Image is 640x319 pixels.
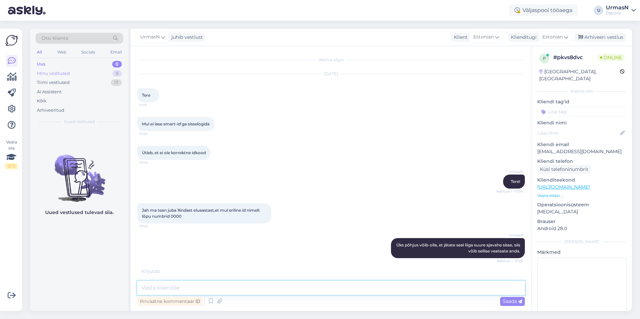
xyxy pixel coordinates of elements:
[597,54,625,61] span: Online
[137,71,525,77] div: [DATE]
[539,68,620,82] div: [GEOGRAPHIC_DATA], [GEOGRAPHIC_DATA]
[37,107,64,114] div: Arhiveeritud
[508,34,537,41] div: Klienditugi
[537,193,627,199] p: Vaata edasi ...
[139,160,164,165] span: 17:04
[5,139,17,169] div: Vaata siia
[537,148,627,155] p: [EMAIL_ADDRESS][DOMAIN_NAME]
[42,35,68,42] span: Otsi kliente
[396,242,521,253] span: Üks põhjus võib-olla, et jätate seal liiga suure ajavahe sisse, siis võib sellise veateate anda.
[111,79,122,86] div: 17
[37,79,70,86] div: Tiimi vestlused
[64,119,95,125] span: Uued vestlused
[542,33,563,41] span: Estonian
[37,98,47,104] div: Kõik
[142,150,206,155] span: Ütleb, et ei ole korrektne idkood
[537,98,627,105] p: Kliendi tag'id
[473,33,494,41] span: Estonian
[537,239,627,245] div: [PERSON_NAME]
[606,5,629,10] div: UrmasN
[37,70,70,77] div: Minu vestlused
[139,131,164,136] span: 17:03
[451,34,468,41] div: Klient
[594,6,603,15] div: U
[142,121,210,126] span: Mul ei lase smart-id'ga sisselogida
[537,88,627,94] div: Kliendi info
[537,201,627,208] p: Operatsioonisüsteem
[112,61,122,68] div: 0
[496,189,523,194] span: Nähtud ✓ 17:04
[511,179,520,184] span: Tere!
[56,48,68,57] div: Web
[30,143,129,203] img: No chats
[140,33,160,41] span: UrmasN
[537,158,627,165] p: Kliendi telefon
[537,165,591,174] div: Küsi telefoninumbrit
[537,107,627,117] input: Lisa tag
[509,4,578,16] div: Väljaspool tööaega
[137,268,525,275] div: Kirjutab
[80,48,96,57] div: Socials
[537,249,627,256] p: Märkmed
[112,70,122,77] div: 9
[497,258,523,263] span: Nähtud ✓ 17:05
[538,129,619,137] input: Lisa nimi
[537,218,627,225] p: Brauser
[537,208,627,215] p: [MEDICAL_DATA]
[5,34,18,47] img: Askly Logo
[142,93,150,98] span: Tere
[169,34,203,41] div: juhib vestlust
[537,141,627,148] p: Kliendi email
[498,169,523,174] span: UrmasN
[537,184,590,190] a: [URL][DOMAIN_NAME]
[574,33,626,42] div: Arhiveeri vestlus
[498,233,523,238] span: UrmasN
[139,103,164,108] span: 17:01
[503,298,522,304] span: Saada
[606,10,629,16] div: Decora
[537,177,627,184] p: Klienditeekond
[537,225,627,232] p: Android 28.0
[45,209,114,216] p: Uued vestlused tulevad siia.
[553,54,597,62] div: # pkvs8dvc
[137,297,203,306] div: Privaatne kommentaar
[606,5,636,16] a: UrmasNDecora
[35,48,43,57] div: All
[5,163,17,169] div: 2 / 3
[537,119,627,126] p: Kliendi nimi
[139,224,164,229] span: 17:04
[543,56,546,61] span: p
[37,89,62,95] div: AI Assistent
[137,57,525,63] div: Vestlus algas
[37,61,46,68] div: Uus
[109,48,123,57] div: Email
[142,208,261,219] span: Jah ma tean juba 16ndast eluaastast,et mul eriline id nimelt lõpu numbrid 0000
